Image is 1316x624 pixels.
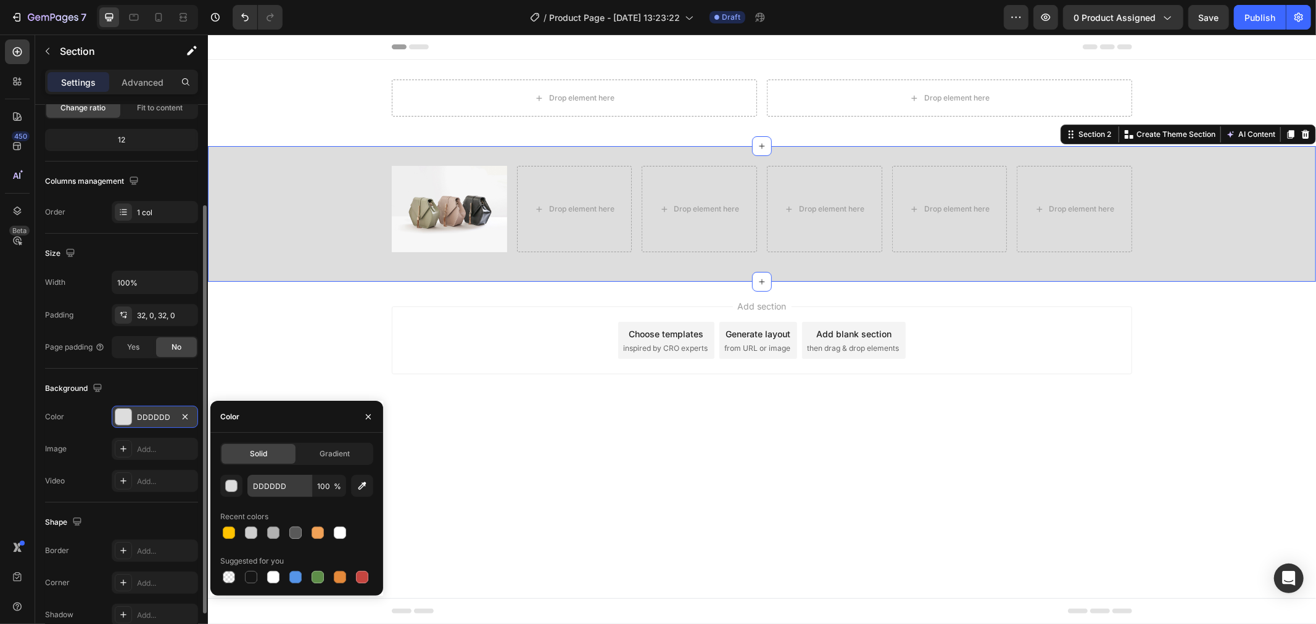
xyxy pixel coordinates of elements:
div: Drop element here [341,59,407,68]
div: Size [45,245,78,262]
input: Eg: FFFFFF [247,475,312,497]
span: Yes [127,342,139,353]
span: Change ratio [61,102,106,113]
span: Product Page - [DATE] 13:23:22 [549,11,680,24]
div: Drop element here [716,59,782,68]
div: Corner [45,577,70,588]
button: Publish [1234,5,1286,30]
span: then drag & drop elements [599,308,691,319]
span: Solid [250,448,267,459]
button: AI Content [1016,92,1070,107]
div: Add... [137,444,195,455]
div: Color [45,411,64,422]
div: Undo/Redo [233,5,283,30]
div: Color [220,411,239,422]
div: Section 2 [868,94,906,105]
div: Shadow [45,609,73,620]
div: Order [45,207,65,218]
div: 450 [12,131,30,141]
span: Draft [722,12,740,23]
button: 7 [5,5,92,30]
div: Drop element here [466,170,532,179]
div: Shape [45,514,85,531]
div: Choose templates [421,293,496,306]
div: Open Intercom Messenger [1274,564,1304,593]
div: DDDDDD [137,412,173,423]
div: 12 [48,131,196,149]
div: Generate layout [518,293,583,306]
div: Publish [1244,11,1275,24]
span: Save [1199,12,1219,23]
span: No [172,342,181,353]
img: image_demo.jpg [184,131,299,218]
div: Drop element here [341,170,407,179]
div: Padding [45,310,73,321]
div: Drop element here [591,170,656,179]
span: 0 product assigned [1074,11,1156,24]
p: Settings [61,76,96,89]
span: inspired by CRO experts [415,308,500,319]
span: Add section [525,265,584,278]
div: Image [45,443,67,454]
p: Advanced [122,76,163,89]
div: Add blank section [608,293,684,306]
div: 1 col [137,207,195,218]
iframe: Design area [208,35,1316,624]
p: 7 [81,10,86,25]
div: Suggested for you [220,556,284,567]
div: Width [45,277,65,288]
div: Columns management [45,173,141,190]
div: Add... [137,610,195,621]
div: Add... [137,546,195,557]
span: from URL or image [516,308,582,319]
div: Background [45,380,105,397]
button: 0 product assigned [1063,5,1183,30]
span: % [334,481,341,492]
button: Save [1188,5,1229,30]
div: Beta [9,226,30,236]
div: 32, 0, 32, 0 [137,310,195,321]
input: Auto [112,271,197,294]
span: / [544,11,547,24]
div: Recent colors [220,511,268,522]
p: Create Theme Section [929,94,1008,105]
span: Fit to content [137,102,183,113]
p: Section [60,44,161,59]
div: Page padding [45,342,105,353]
div: Drop element here [716,170,782,179]
div: Add... [137,578,195,589]
div: Video [45,475,65,486]
div: Border [45,545,69,556]
div: Drop element here [842,170,907,179]
span: Gradient [320,448,350,459]
div: Add... [137,476,195,487]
